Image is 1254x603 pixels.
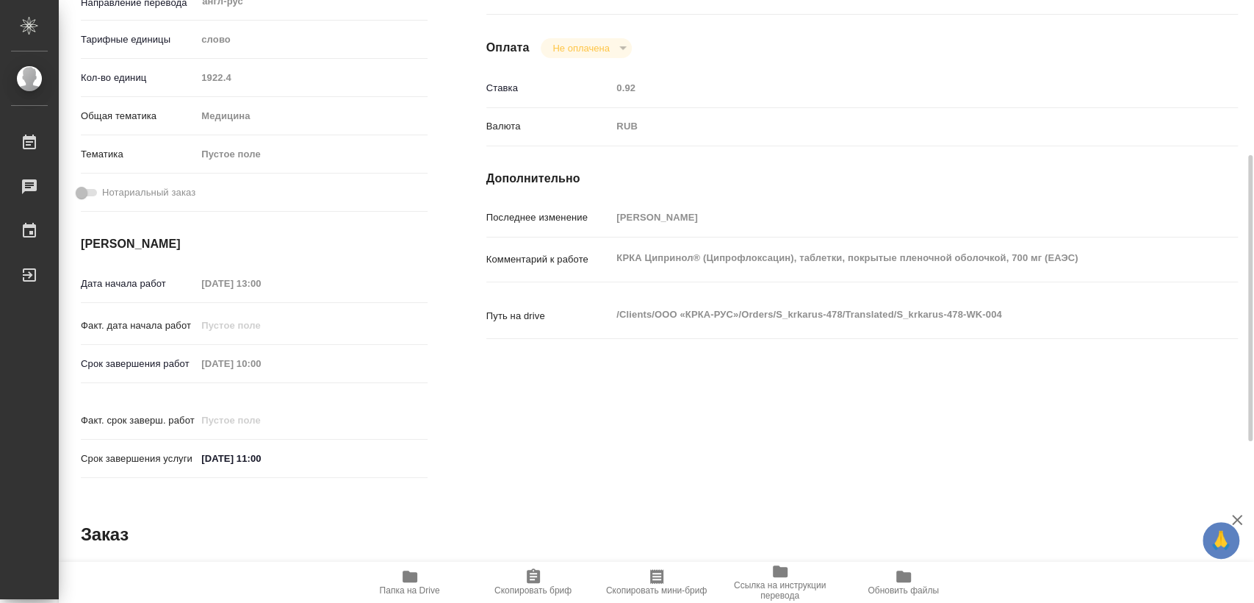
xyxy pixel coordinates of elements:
p: Кол-во единиц [81,71,196,85]
span: Папка на Drive [380,585,440,596]
p: Последнее изменение [486,210,612,225]
div: слово [196,27,427,52]
button: Скопировать мини-бриф [595,562,718,603]
div: Пустое поле [201,147,409,162]
p: Ставка [486,81,612,96]
input: Пустое поле [611,77,1175,99]
h4: Дополнительно [486,170,1238,188]
div: RUB [611,114,1175,139]
input: Пустое поле [196,353,325,374]
textarea: КРКА Ципринол® (Ципрофлоксацин), таблетки, покрытые пленочной оболочкой, 700 мг (ЕАЭС) [611,246,1175,271]
p: Валюта [486,119,612,134]
p: Срок завершения работ [81,357,196,371]
button: Папка на Drive [348,562,472,603]
input: Пустое поле [196,315,325,336]
p: Факт. дата начала работ [81,318,196,333]
span: Скопировать бриф [494,585,572,596]
textarea: /Clients/ООО «КРКА-РУС»/Orders/S_krkarus-478/Translated/S_krkarus-478-WK-004 [611,302,1175,327]
p: Комментарий к работе [486,252,612,267]
span: Ссылка на инструкции перевода [727,580,833,601]
p: Срок завершения услуги [81,452,196,466]
p: Тарифные единицы [81,32,196,47]
button: Скопировать бриф [472,562,595,603]
div: Не оплачена [541,38,631,58]
p: Путь на drive [486,309,612,324]
span: 🙏 [1208,525,1233,556]
h2: Заказ [81,523,129,546]
button: 🙏 [1203,522,1239,559]
input: Пустое поле [196,273,325,294]
span: Обновить файлы [868,585,939,596]
span: Нотариальный заказ [102,185,195,200]
button: Обновить файлы [842,562,965,603]
p: Тематика [81,147,196,162]
button: Не оплачена [548,42,613,54]
button: Ссылка на инструкции перевода [718,562,842,603]
input: Пустое поле [611,207,1175,228]
p: Факт. срок заверш. работ [81,413,196,428]
div: Пустое поле [196,142,427,167]
h4: [PERSON_NAME] [81,235,428,253]
h4: Оплата [486,39,530,57]
span: Скопировать мини-бриф [606,585,707,596]
p: Дата начала работ [81,276,196,291]
input: Пустое поле [196,67,427,88]
input: Пустое поле [196,410,325,431]
p: Общая тематика [81,109,196,124]
div: Медицина [196,104,427,129]
input: ✎ Введи что-нибудь [196,448,325,469]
